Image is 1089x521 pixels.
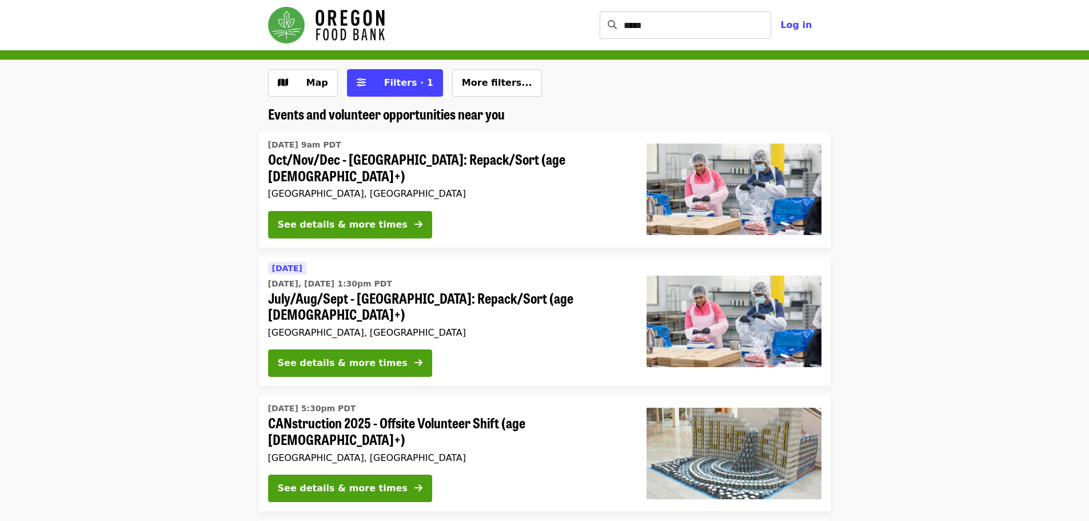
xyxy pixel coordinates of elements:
a: See details for "Oct/Nov/Dec - Beaverton: Repack/Sort (age 10+)" [259,132,831,248]
a: See details for "July/Aug/Sept - Beaverton: Repack/Sort (age 10+)" [259,257,831,387]
span: Map [306,77,328,88]
div: See details & more times [278,482,408,495]
i: arrow-right icon [414,483,422,494]
i: sliders-h icon [357,77,366,88]
button: More filters... [452,69,542,97]
span: Oct/Nov/Dec - [GEOGRAPHIC_DATA]: Repack/Sort (age [DEMOGRAPHIC_DATA]+) [268,151,628,184]
img: CANstruction 2025 - Offsite Volunteer Shift (age 16+) organized by Oregon Food Bank [647,408,821,499]
span: CANstruction 2025 - Offsite Volunteer Shift (age [DEMOGRAPHIC_DATA]+) [268,415,628,448]
time: [DATE] 9am PDT [268,139,341,151]
button: See details & more times [268,211,432,238]
button: Show map view [268,69,338,97]
time: [DATE] 5:30pm PDT [268,403,356,415]
i: arrow-right icon [414,357,422,368]
button: See details & more times [268,475,432,502]
div: [GEOGRAPHIC_DATA], [GEOGRAPHIC_DATA] [268,452,628,463]
img: July/Aug/Sept - Beaverton: Repack/Sort (age 10+) organized by Oregon Food Bank [647,276,821,367]
div: See details & more times [278,356,408,370]
span: Events and volunteer opportunities near you [268,104,505,124]
i: search icon [608,19,617,30]
span: July/Aug/Sept - [GEOGRAPHIC_DATA]: Repack/Sort (age [DEMOGRAPHIC_DATA]+) [268,290,628,323]
button: Log in [771,14,821,37]
div: [GEOGRAPHIC_DATA], [GEOGRAPHIC_DATA] [268,188,628,199]
time: [DATE], [DATE] 1:30pm PDT [268,278,392,290]
div: [GEOGRAPHIC_DATA], [GEOGRAPHIC_DATA] [268,327,628,338]
input: Search [624,11,771,39]
span: Filters · 1 [384,77,433,88]
img: Oregon Food Bank - Home [268,7,385,43]
img: Oct/Nov/Dec - Beaverton: Repack/Sort (age 10+) organized by Oregon Food Bank [647,144,821,235]
span: Log in [780,19,812,30]
span: [DATE] [272,264,302,273]
button: See details & more times [268,349,432,377]
i: map icon [278,77,288,88]
span: More filters... [462,77,532,88]
div: See details & more times [278,218,408,232]
i: arrow-right icon [414,219,422,230]
button: Filters (1 selected) [347,69,443,97]
a: See details for "CANstruction 2025 - Offsite Volunteer Shift (age 16+)" [259,395,831,511]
